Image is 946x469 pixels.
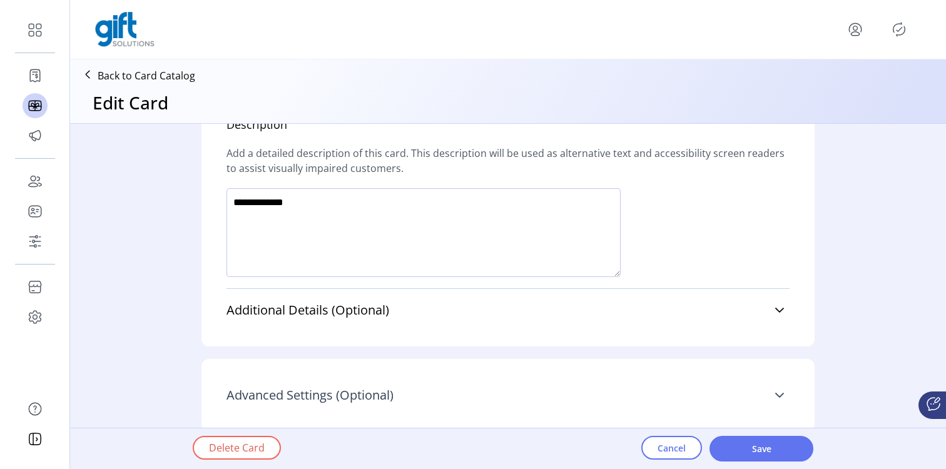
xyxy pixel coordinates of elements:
span: Advanced Settings (Optional) [226,389,394,401]
button: Cancel [641,436,702,460]
button: menu [845,19,865,39]
span: Delete Card [209,440,265,455]
img: logo [95,12,155,47]
p: Back to Card Catalog [98,68,195,83]
h3: Edit Card [93,89,168,116]
div: Add a detailed description of this card. This description will be used as alternative text and ac... [226,133,790,188]
button: Publisher Panel [889,19,909,39]
a: Advanced Settings (Optional) [226,381,790,409]
button: Delete Card [193,436,281,460]
a: Additional Details (Optional) [226,296,790,324]
span: Cancel [658,441,686,455]
span: Save [726,442,797,455]
div: Description [226,116,287,133]
button: Save [709,436,813,461]
span: Additional Details (Optional) [226,304,389,316]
